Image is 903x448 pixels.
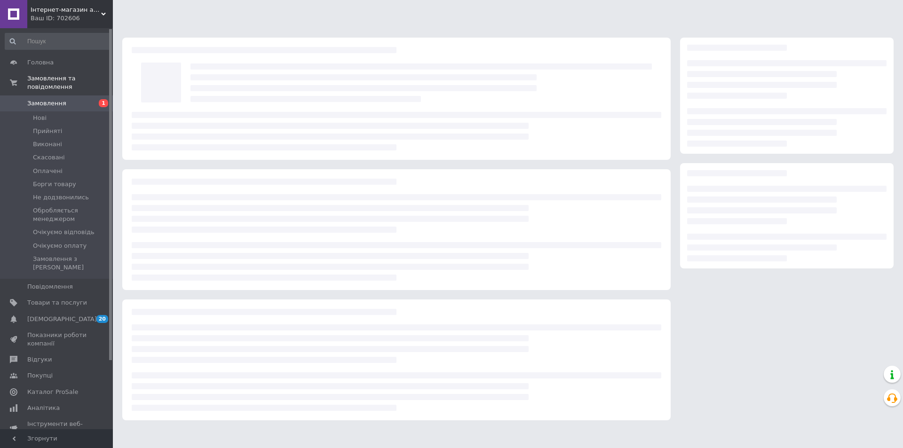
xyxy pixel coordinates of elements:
span: Замовлення [27,99,66,108]
span: Інтернет-магазин аксесуарів для телефонів та планшетів "Cheholl" [31,6,101,14]
span: Відгуки [27,355,52,364]
span: Скасовані [33,153,65,162]
span: Борги товару [33,180,76,189]
span: Товари та послуги [27,299,87,307]
span: Оплачені [33,167,63,175]
span: [DEMOGRAPHIC_DATA] [27,315,97,323]
span: 20 [96,315,108,323]
span: Очікуємо відповідь [33,228,95,236]
span: Покупці [27,371,53,380]
span: Очікуємо оплату [33,242,87,250]
span: Головна [27,58,54,67]
span: Нові [33,114,47,122]
input: Пошук [5,33,111,50]
span: Аналітика [27,404,60,412]
span: Не додзвонились [33,193,89,202]
span: Прийняті [33,127,62,135]
span: Виконані [33,140,62,149]
span: Замовлення з [PERSON_NAME] [33,255,110,272]
span: Повідомлення [27,283,73,291]
span: Каталог ProSale [27,388,78,396]
span: Обробляється менеджером [33,206,110,223]
span: Інструменти веб-майстра та SEO [27,420,87,437]
span: Замовлення та повідомлення [27,74,113,91]
div: Ваш ID: 702606 [31,14,113,23]
span: Показники роботи компанії [27,331,87,348]
span: 1 [99,99,108,107]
